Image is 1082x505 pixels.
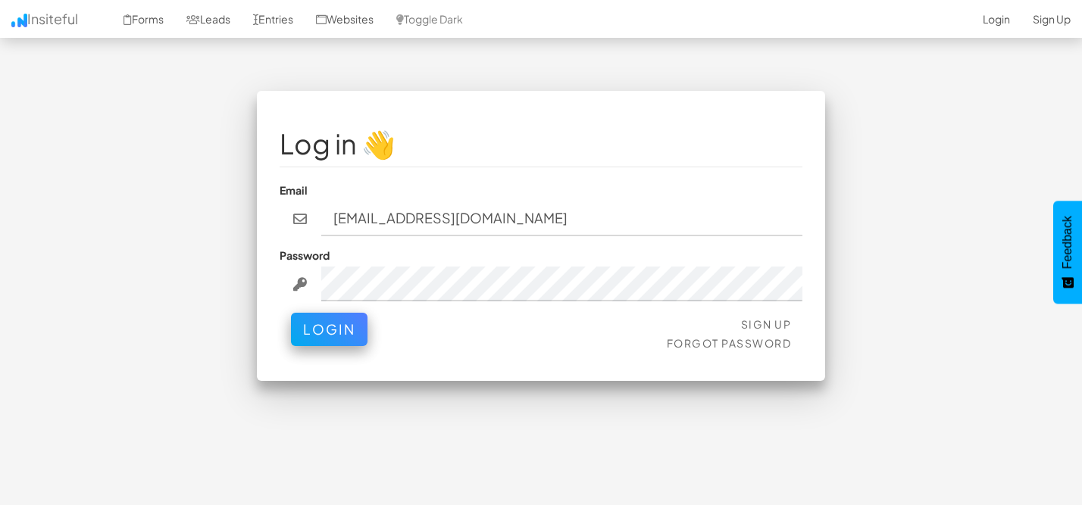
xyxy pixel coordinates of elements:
a: Forgot Password [667,336,792,350]
button: Feedback - Show survey [1053,201,1082,304]
span: Feedback [1061,216,1074,269]
button: Login [291,313,367,346]
a: Sign Up [741,317,792,331]
label: Email [280,182,308,198]
label: Password [280,248,330,263]
input: john@doe.com [321,201,803,236]
img: icon.png [11,14,27,27]
h1: Log in 👋 [280,129,802,159]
